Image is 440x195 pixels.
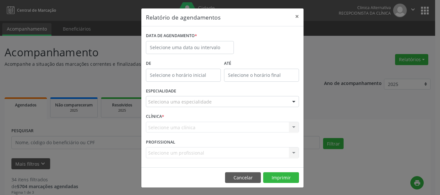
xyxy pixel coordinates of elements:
[291,8,304,24] button: Close
[146,31,197,41] label: DATA DE AGENDAMENTO
[224,69,299,82] input: Selecione o horário final
[146,69,221,82] input: Selecione o horário inicial
[224,59,299,69] label: ATÉ
[146,13,220,21] h5: Relatório de agendamentos
[148,98,212,105] span: Seleciona uma especialidade
[146,41,234,54] input: Selecione uma data ou intervalo
[263,172,299,183] button: Imprimir
[146,59,221,69] label: De
[225,172,261,183] button: Cancelar
[146,137,175,147] label: PROFISSIONAL
[146,86,176,96] label: ESPECIALIDADE
[146,112,164,122] label: CLÍNICA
